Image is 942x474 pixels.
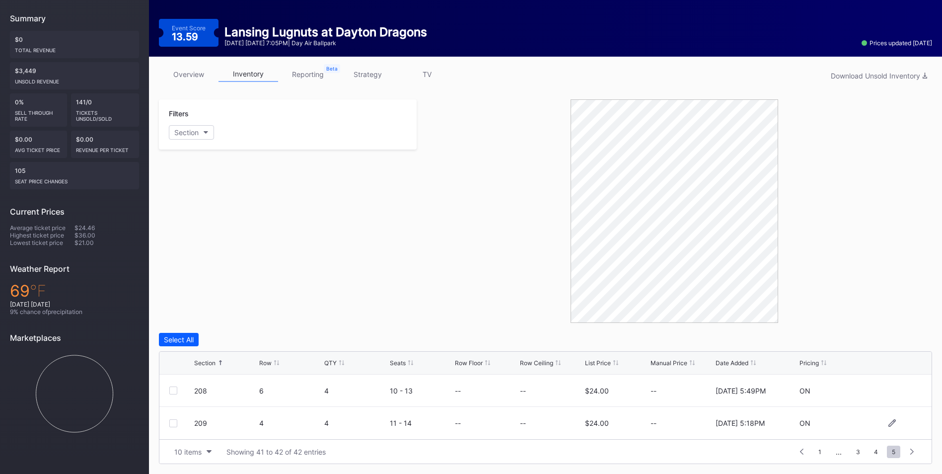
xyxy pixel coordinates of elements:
[10,31,139,58] div: $0
[651,419,713,427] div: --
[826,69,932,82] button: Download Unsold Inventory
[585,419,609,427] div: $24.00
[455,419,461,427] div: --
[71,93,140,127] div: 141/0
[10,207,139,217] div: Current Prices
[194,359,216,367] div: Section
[324,359,337,367] div: QTY
[15,75,134,84] div: Unsold Revenue
[259,419,322,427] div: 4
[15,106,62,122] div: Sell Through Rate
[831,72,927,80] div: Download Unsold Inventory
[455,387,461,395] div: --
[716,359,748,367] div: Date Added
[455,359,483,367] div: Row Floor
[10,281,139,301] div: 69
[851,446,865,458] span: 3
[869,446,883,458] span: 4
[218,67,278,82] a: inventory
[10,232,74,239] div: Highest ticket price
[169,445,217,459] button: 10 items
[278,67,338,82] a: reporting
[169,109,407,118] div: Filters
[74,239,139,246] div: $21.00
[10,308,139,316] div: 9 % chance of precipitation
[174,128,199,137] div: Section
[651,387,713,395] div: --
[862,39,932,47] div: Prices updated [DATE]
[338,67,397,82] a: strategy
[172,32,201,42] div: 13.59
[10,224,74,232] div: Average ticket price
[174,448,202,456] div: 10 items
[10,13,139,23] div: Summary
[813,446,826,458] span: 1
[159,333,199,346] button: Select All
[164,335,194,344] div: Select All
[716,419,765,427] div: [DATE] 5:18PM
[10,333,139,343] div: Marketplaces
[10,301,139,308] div: [DATE] [DATE]
[799,359,819,367] div: Pricing
[390,387,452,395] div: 10 - 13
[324,419,387,427] div: 4
[194,419,257,427] div: 209
[30,281,46,301] span: ℉
[74,224,139,232] div: $24.46
[10,264,139,274] div: Weather Report
[259,359,272,367] div: Row
[10,162,139,189] div: 105
[716,387,766,395] div: [DATE] 5:49PM
[194,387,257,395] div: 208
[10,93,67,127] div: 0%
[10,350,139,437] svg: Chart title
[585,387,609,395] div: $24.00
[172,24,206,32] div: Event Score
[520,359,553,367] div: Row Ceiling
[76,106,135,122] div: Tickets Unsold/Sold
[390,419,452,427] div: 11 - 14
[397,67,457,82] a: TV
[10,62,139,89] div: $3,449
[828,448,849,456] div: ...
[259,387,322,395] div: 6
[169,125,214,140] button: Section
[10,239,74,246] div: Lowest ticket price
[324,387,387,395] div: 4
[15,143,62,153] div: Avg ticket price
[390,359,406,367] div: Seats
[15,43,134,53] div: Total Revenue
[224,25,427,39] div: Lansing Lugnuts at Dayton Dragons
[74,232,139,239] div: $36.00
[224,39,427,47] div: [DATE] [DATE] 7:05PM | Day Air Ballpark
[10,131,67,158] div: $0.00
[799,387,810,395] div: ON
[585,359,611,367] div: List Price
[520,387,526,395] div: --
[76,143,135,153] div: Revenue per ticket
[887,446,900,458] span: 5
[159,67,218,82] a: overview
[226,448,326,456] div: Showing 41 to 42 of 42 entries
[799,419,810,427] div: ON
[15,174,134,184] div: seat price changes
[651,359,687,367] div: Manual Price
[71,131,140,158] div: $0.00
[520,419,526,427] div: --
